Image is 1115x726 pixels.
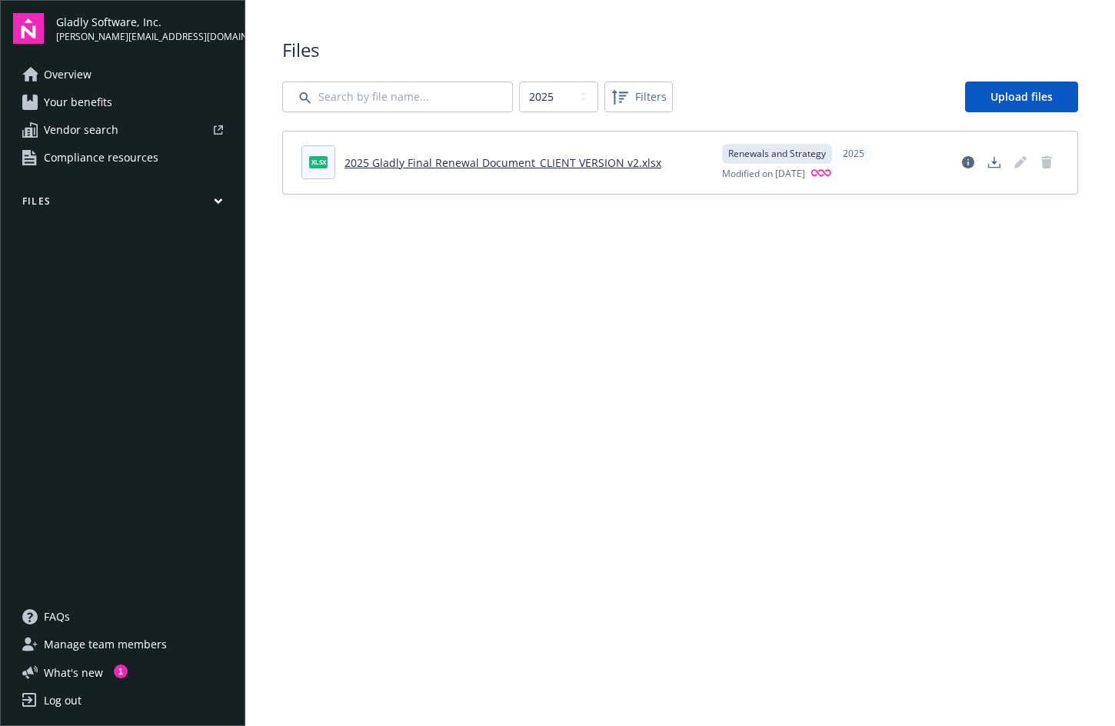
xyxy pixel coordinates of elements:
button: Gladly Software, Inc.[PERSON_NAME][EMAIL_ADDRESS][DOMAIN_NAME] [56,13,232,44]
span: Upload files [990,89,1053,104]
button: Filters [604,82,673,112]
button: What's new1 [13,664,128,681]
button: Files [13,195,232,214]
a: Download document [982,150,1007,175]
a: Vendor search [13,118,232,142]
span: Renewals and Strategy [728,147,826,161]
span: Delete document [1034,150,1059,175]
a: Your benefits [13,90,232,115]
span: Gladly Software, Inc. [56,14,232,30]
span: Manage team members [44,632,167,657]
a: FAQs [13,604,232,629]
span: Filters [607,85,670,109]
div: 2025 [835,144,872,164]
a: Overview [13,62,232,87]
span: Modified on [DATE] [722,167,805,181]
a: View file details [956,150,980,175]
div: 1 [114,664,128,678]
span: Filters [635,88,667,105]
span: Files [282,37,1078,63]
span: [PERSON_NAME][EMAIL_ADDRESS][DOMAIN_NAME] [56,30,232,44]
span: FAQs [44,604,70,629]
input: Search by file name... [282,82,513,112]
a: 2025 Gladly Final Renewal Document_CLIENT VERSION v2.xlsx [344,155,661,170]
span: xlsx [309,156,328,168]
span: Vendor search [44,118,118,142]
span: Overview [44,62,92,87]
div: Log out [44,688,82,713]
a: Manage team members [13,632,232,657]
span: Compliance resources [44,145,158,170]
span: Edit document [1008,150,1033,175]
span: Your benefits [44,90,112,115]
a: Upload files [965,82,1078,112]
a: Compliance resources [13,145,232,170]
span: What ' s new [44,664,103,681]
img: navigator-logo.svg [13,13,44,44]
